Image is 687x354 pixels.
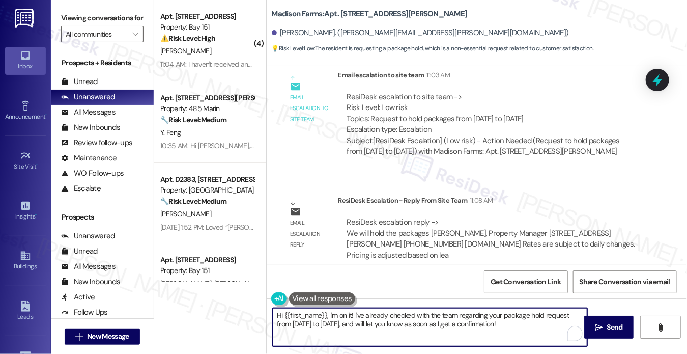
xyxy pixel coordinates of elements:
span: Send [607,322,623,333]
a: Site Visit • [5,147,46,175]
div: Property: Bay 151 [160,22,254,33]
div: Escalate [61,183,101,194]
i:  [132,30,138,38]
span: New Message [87,331,129,342]
div: Unanswered [61,231,115,241]
div: Apt. D2383, [STREET_ADDRESS][PERSON_NAME] [160,174,254,185]
div: ResiDesk Escalation - Reply From Site Team [338,195,645,209]
span: [PERSON_NAME] [214,279,265,288]
div: Unread [61,246,98,257]
button: New Message [65,329,140,345]
div: New Inbounds [61,277,120,287]
div: Email escalation reply [290,217,330,250]
div: Apt. [STREET_ADDRESS] [160,255,254,265]
b: Madison Farms: Apt. [STREET_ADDRESS][PERSON_NAME] [272,9,468,19]
a: Buildings [5,247,46,275]
i:  [595,323,603,332]
button: Share Conversation via email [573,270,677,293]
a: Leads [5,297,46,325]
label: Viewing conversations for [61,10,144,26]
div: Active [61,292,95,303]
div: All Messages [61,107,116,118]
strong: 🔧 Risk Level: Medium [160,197,226,206]
div: Unanswered [61,92,115,102]
input: All communities [66,26,127,42]
div: Apt. [STREET_ADDRESS][PERSON_NAME] [160,93,254,103]
div: Email escalation to site team [338,70,645,84]
span: Y. Feng [160,128,181,137]
span: • [35,211,37,219]
span: Share Conversation via email [580,277,670,287]
div: Property: 485 Marin [160,103,254,114]
div: 11:04 AM: I haven't received any email from Luxer and neither it's in the package room [160,60,409,69]
div: Email escalation to site team [290,92,330,125]
button: Get Conversation Link [484,270,567,293]
img: ResiDesk Logo [15,9,36,28]
span: • [45,112,47,119]
span: [PERSON_NAME] [160,209,211,219]
strong: ⚠️ Risk Level: High [160,34,215,43]
div: All Messages [61,261,116,272]
div: Property: [GEOGRAPHIC_DATA] [160,185,254,196]
div: WO Follow-ups [61,168,124,179]
div: 11:08 AM [467,195,493,206]
div: Property: Bay 151 [160,265,254,276]
div: Prospects + Residents [51,58,154,68]
textarea: To enrich screen reader interactions, please activate Accessibility in Grammarly extension settings [273,308,587,346]
div: ResiDesk escalation reply -> We will hold the packages [PERSON_NAME], Property Manager [STREET_AD... [347,217,636,260]
div: Follow Ups [61,307,108,318]
i:  [657,323,665,332]
div: Apt. [STREET_ADDRESS] [160,11,254,22]
div: ResiDesk escalation to site team -> Risk Level: Low risk Topics: Request to hold packages from [D... [347,92,637,135]
span: [PERSON_NAME] [160,279,214,288]
a: Inbox [5,47,46,74]
strong: 🔧 Risk Level: Medium [160,115,226,124]
span: [PERSON_NAME] [160,46,211,56]
div: 11:03 AM [424,70,450,80]
i:  [75,333,83,341]
span: • [37,161,38,169]
span: Get Conversation Link [491,277,561,287]
span: : The resident is requesting a package hold, which is a non-essential request related to customer... [272,43,594,54]
div: Maintenance [61,153,117,164]
a: Insights • [5,197,46,225]
div: New Inbounds [61,122,120,133]
div: [PERSON_NAME]. ([PERSON_NAME][EMAIL_ADDRESS][PERSON_NAME][DOMAIN_NAME]) [272,28,569,38]
div: Review follow-ups [61,138,132,148]
button: Send [584,316,634,339]
div: Unread [61,76,98,87]
strong: 💡 Risk Level: Low [272,44,314,52]
div: Subject: [ResiDesk Escalation] (Low risk) - Action Needed (Request to hold packages from [DATE] t... [347,135,637,157]
div: Prospects [51,212,154,223]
